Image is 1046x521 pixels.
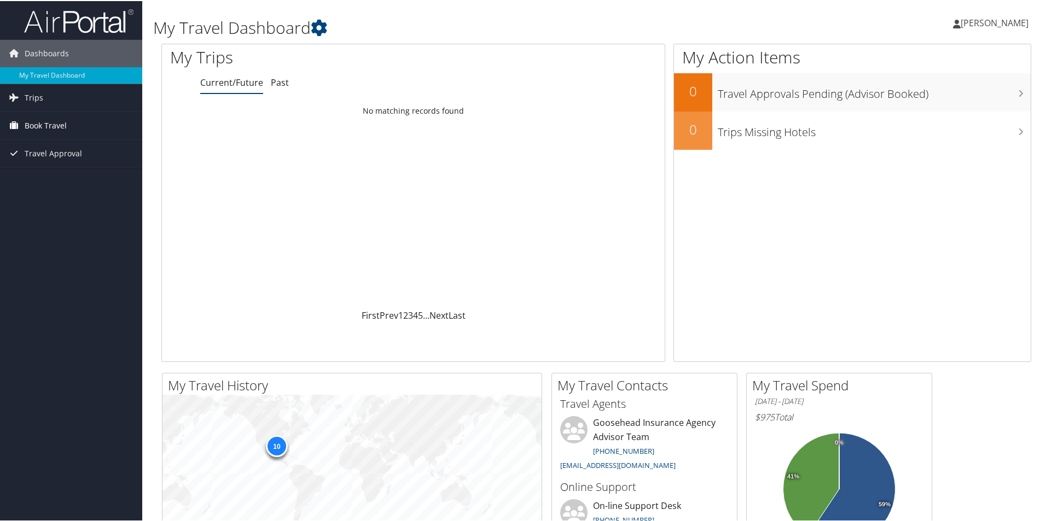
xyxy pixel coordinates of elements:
h2: 0 [674,81,712,99]
div: 10 [266,434,288,456]
a: 5 [418,308,423,320]
span: … [423,308,429,320]
a: [PHONE_NUMBER] [593,445,654,455]
h6: [DATE] - [DATE] [755,395,923,406]
a: 2 [403,308,408,320]
h1: My Travel Dashboard [153,15,744,38]
a: First [362,308,380,320]
li: Goosehead Insurance Agency Advisor Team [555,415,734,473]
h1: My Trips [170,45,447,68]
h6: Total [755,410,923,422]
tspan: 41% [787,472,799,479]
h2: 0 [674,119,712,138]
span: Dashboards [25,39,69,66]
h1: My Action Items [674,45,1031,68]
a: 4 [413,308,418,320]
a: Past [271,75,289,87]
a: Prev [380,308,398,320]
h3: Online Support [560,478,729,494]
h3: Travel Approvals Pending (Advisor Booked) [718,80,1031,101]
span: $975 [755,410,775,422]
h2: My Travel History [168,375,542,394]
h2: My Travel Contacts [557,375,737,394]
span: Travel Approval [25,139,82,166]
h3: Travel Agents [560,395,729,411]
a: Last [449,308,466,320]
a: [PERSON_NAME] [953,5,1039,38]
a: 3 [408,308,413,320]
img: airportal-logo.png [24,7,133,33]
h3: Trips Missing Hotels [718,118,1031,139]
span: Trips [25,83,43,110]
span: Book Travel [25,111,67,138]
tspan: 59% [879,500,891,507]
span: [PERSON_NAME] [961,16,1028,28]
a: Next [429,308,449,320]
td: No matching records found [162,100,665,120]
a: 0Trips Missing Hotels [674,110,1031,149]
h2: My Travel Spend [752,375,932,394]
a: [EMAIL_ADDRESS][DOMAIN_NAME] [560,459,676,469]
tspan: 0% [835,438,844,445]
a: 0Travel Approvals Pending (Advisor Booked) [674,72,1031,110]
a: Current/Future [200,75,263,87]
a: 1 [398,308,403,320]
